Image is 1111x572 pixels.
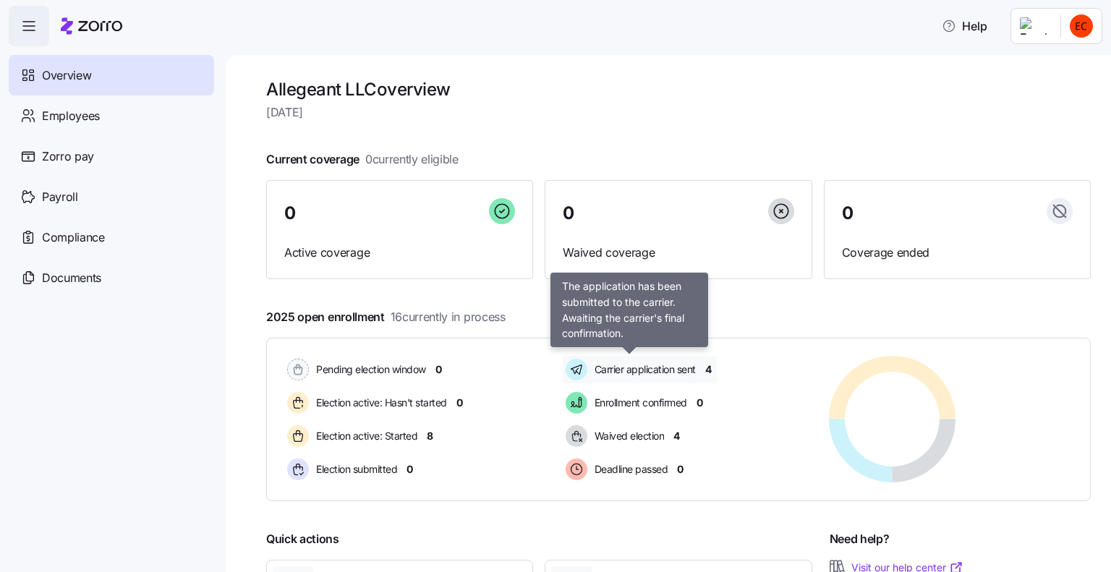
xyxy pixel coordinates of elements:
[842,244,1073,262] span: Coverage ended
[677,462,684,477] span: 0
[266,150,459,168] span: Current coverage
[590,429,665,443] span: Waived election
[9,95,214,136] a: Employees
[697,396,703,410] span: 0
[284,244,515,262] span: Active coverage
[42,107,100,125] span: Employees
[9,176,214,217] a: Payroll
[563,205,574,222] span: 0
[9,217,214,257] a: Compliance
[1020,17,1049,35] img: Employer logo
[391,308,506,326] span: 16 currently in process
[266,78,1091,101] h1: Allegeant LLC overview
[590,462,668,477] span: Deadline passed
[563,244,793,262] span: Waived coverage
[42,188,78,206] span: Payroll
[312,396,447,410] span: Election active: Hasn't started
[842,205,854,222] span: 0
[942,17,987,35] span: Help
[590,396,687,410] span: Enrollment confirmed
[705,362,712,377] span: 4
[673,429,680,443] span: 4
[365,150,459,168] span: 0 currently eligible
[9,136,214,176] a: Zorro pay
[42,67,91,85] span: Overview
[427,429,433,443] span: 8
[590,362,696,377] span: Carrier application sent
[435,362,442,377] span: 0
[406,462,413,477] span: 0
[42,229,105,247] span: Compliance
[266,103,1091,121] span: [DATE]
[930,12,999,40] button: Help
[456,396,463,410] span: 0
[266,530,339,548] span: Quick actions
[9,55,214,95] a: Overview
[42,269,101,287] span: Documents
[42,148,94,166] span: Zorro pay
[1070,14,1093,38] img: cc97166a80db72ba115bf250c5d9a898
[312,429,417,443] span: Election active: Started
[284,205,296,222] span: 0
[312,362,426,377] span: Pending election window
[9,257,214,298] a: Documents
[830,530,890,548] span: Need help?
[266,308,506,326] span: 2025 open enrollment
[312,462,397,477] span: Election submitted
